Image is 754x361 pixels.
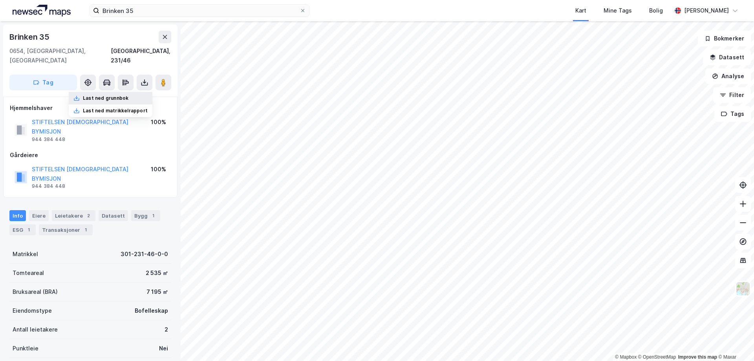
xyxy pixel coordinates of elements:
div: 1 [25,226,33,234]
div: [GEOGRAPHIC_DATA], 231/46 [111,46,171,65]
div: Tomteareal [13,268,44,278]
div: Gårdeiere [10,150,171,160]
img: Z [736,281,750,296]
input: Søk på adresse, matrikkel, gårdeiere, leietakere eller personer [99,5,300,16]
iframe: Chat Widget [715,323,754,361]
div: Punktleie [13,344,38,353]
div: 944 384 448 [32,136,65,143]
div: Datasett [99,210,128,221]
div: Hjemmelshaver [10,103,171,113]
div: Leietakere [52,210,95,221]
div: Last ned matrikkelrapport [83,108,148,114]
div: Info [9,210,26,221]
div: 2 [165,325,168,334]
div: Kart [575,6,586,15]
a: Improve this map [678,354,717,360]
div: 2 535 ㎡ [146,268,168,278]
button: Bokmerker [698,31,751,46]
div: 0654, [GEOGRAPHIC_DATA], [GEOGRAPHIC_DATA] [9,46,111,65]
button: Datasett [703,49,751,65]
div: Last ned grunnbok [83,95,128,101]
div: Bolig [649,6,663,15]
button: Analyse [705,68,751,84]
div: Bruksareal (BRA) [13,287,58,297]
div: 100% [151,117,166,127]
div: Bygg [131,210,160,221]
a: OpenStreetMap [638,354,676,360]
button: Tags [714,106,751,122]
a: Mapbox [615,354,637,360]
div: ESG [9,224,36,235]
div: Transaksjoner [39,224,93,235]
img: logo.a4113a55bc3d86da70a041830d287a7e.svg [13,5,71,16]
div: Matrikkel [13,249,38,259]
button: Tag [9,75,77,90]
div: Kontrollprogram for chat [715,323,754,361]
div: 301-231-46-0-0 [121,249,168,259]
div: Mine Tags [604,6,632,15]
div: 7 195 ㎡ [146,287,168,297]
div: 100% [151,165,166,174]
div: Bofelleskap [135,306,168,315]
div: Antall leietakere [13,325,58,334]
div: 1 [82,226,90,234]
div: Eiendomstype [13,306,52,315]
div: Eiere [29,210,49,221]
div: 2 [84,212,92,220]
div: 1 [149,212,157,220]
div: Brinken 35 [9,31,51,43]
button: Filter [713,87,751,103]
div: 944 384 448 [32,183,65,189]
div: Nei [159,344,168,353]
div: [PERSON_NAME] [684,6,729,15]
